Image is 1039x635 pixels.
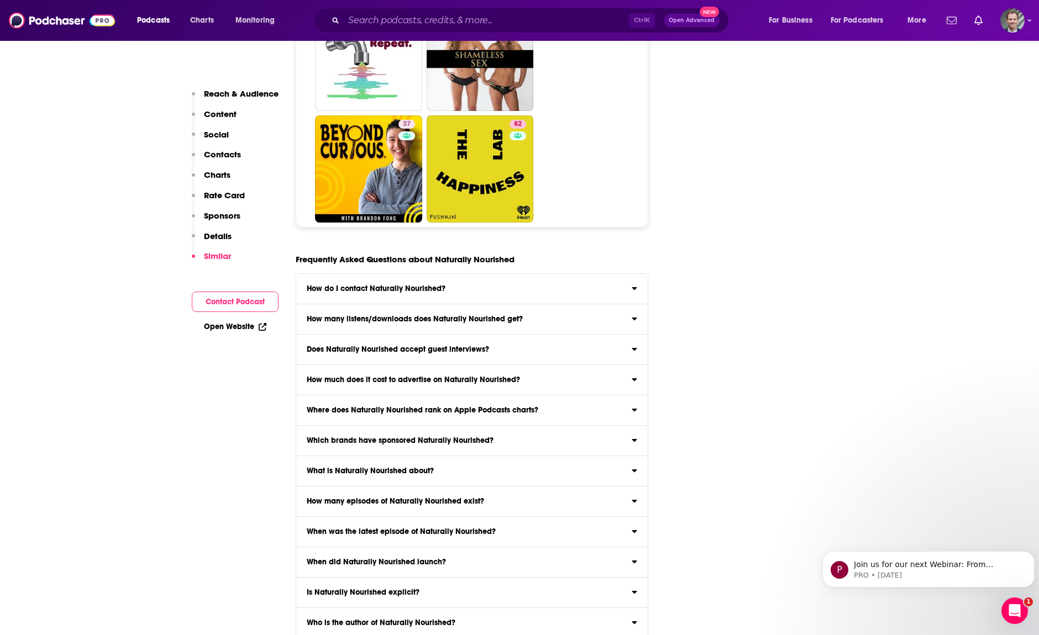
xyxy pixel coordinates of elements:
h3: Where does Naturally Nourished rank on Apple Podcasts charts? [307,406,538,414]
h3: When was the latest episode of Naturally Nourished? [307,528,496,536]
a: 37 [398,120,415,129]
span: Charts [190,13,214,28]
h3: Who is the author of Naturally Nourished? [307,619,455,627]
p: Reach & Audience [204,88,279,99]
iframe: Intercom live chat [1001,597,1028,624]
button: Contact Podcast [192,292,279,312]
a: Show notifications dropdown [942,11,961,30]
h3: Is Naturally Nourished explicit? [307,589,419,596]
span: For Business [769,13,812,28]
button: Social [192,129,229,150]
h3: How much does it cost to advertise on Naturally Nourished? [307,376,520,384]
img: Podchaser - Follow, Share and Rate Podcasts [9,10,115,31]
button: open menu [823,12,900,29]
span: For Podcasters [831,13,884,28]
span: New [700,7,720,17]
a: 82 [427,115,534,223]
span: Monitoring [235,13,275,28]
h3: How do I contact Naturally Nourished? [307,285,445,293]
h3: Which brands have sponsored Naturally Nourished? [307,437,494,444]
span: 82 [514,119,522,130]
button: Content [192,109,237,129]
button: Open AdvancedNew [664,14,720,27]
span: Open Advanced [669,18,715,23]
h3: Does Naturally Nourished accept guest interviews? [307,346,489,353]
h3: Frequently Asked Questions about Naturally Nourished [296,254,515,264]
p: Social [204,129,229,140]
button: Reach & Audience [192,88,279,109]
span: Ctrl K [629,13,655,28]
h3: How many episodes of Naturally Nourished exist? [307,498,484,505]
a: Open Website [204,322,266,331]
p: Content [204,109,237,119]
button: open menu [129,12,184,29]
button: Charts [192,170,230,190]
a: 82 [510,120,526,129]
input: Search podcasts, credits, & more... [344,12,629,29]
p: Sponsors [204,210,240,221]
p: Rate Card [204,190,245,200]
a: Show notifications dropdown [970,11,987,30]
button: Similar [192,251,231,271]
a: Charts [183,12,221,29]
span: 37 [403,119,411,130]
p: Details [204,231,232,241]
img: User Profile [1000,8,1025,33]
h3: What is Naturally Nourished about? [307,467,434,475]
span: More [907,13,926,28]
h3: How many listens/downloads does Naturally Nourished get? [307,315,523,323]
button: open menu [900,12,940,29]
button: Rate Card [192,190,245,210]
p: Similar [204,251,231,261]
span: Podcasts [137,13,170,28]
p: Contacts [204,149,241,160]
span: Logged in as kwerderman [1000,8,1025,33]
iframe: Intercom notifications message [818,528,1039,605]
button: Contacts [192,149,241,170]
div: Search podcasts, credits, & more... [324,8,739,33]
h3: When did Naturally Nourished launch? [307,558,446,566]
span: 1 [1024,597,1033,606]
button: Show profile menu [1000,8,1025,33]
button: Details [192,231,232,251]
button: open menu [761,12,826,29]
button: Sponsors [192,210,240,231]
a: 37 [315,115,422,223]
button: open menu [228,12,289,29]
a: 76 [427,4,534,112]
p: Charts [204,170,230,180]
